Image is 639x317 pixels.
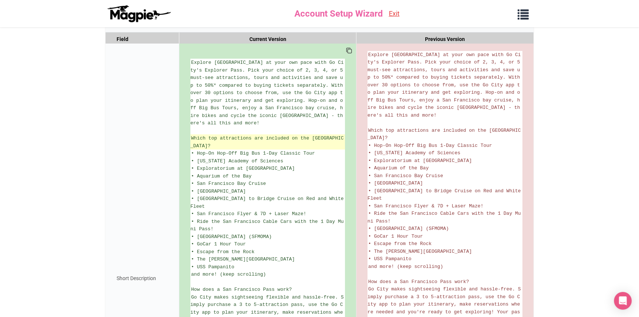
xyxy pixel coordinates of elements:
div: Previous Version [356,32,533,46]
span: • Escape from the Rock [191,249,255,255]
span: Account Setup Wizard [294,7,383,21]
span: • Aquarium of the Bay [191,173,252,179]
span: • Exploratorium at [GEOGRAPHIC_DATA] [368,158,472,163]
span: • [GEOGRAPHIC_DATA] to Bridge Cruise on Red and White Fleet [190,196,346,209]
span: Which top attractions are included on the [GEOGRAPHIC_DATA]? [367,128,521,141]
span: • GoCar 1 Hour Tour [191,241,246,247]
span: • [US_STATE] Academy of Sciences [191,158,283,164]
span: • Aquarium of the Bay [368,165,429,171]
a: Exit [389,8,400,19]
span: • Hop-On Hop-Off Big Bus 1-Day Classic Tour [368,143,492,148]
span: and more! (keep scrolling) [191,272,266,277]
span: • San Francisco Flyer & 7D + Laser Maze! [368,203,483,209]
span: • [GEOGRAPHIC_DATA] (SFMOMA) [191,234,272,240]
span: • San Francisco Bay Cruise [368,173,443,179]
span: and more! (keep scrolling) [368,264,443,269]
span: • USS Pampanito [191,264,234,270]
span: • [GEOGRAPHIC_DATA] to Bridge Cruise on Red and White Fleet [367,188,524,201]
span: • Ride the San Francisco Cable Cars with the 1 Day Muni Pass! [190,219,343,232]
span: • USS Pampanito [368,256,411,262]
span: • Hop-On Hop-Off Big Bus 1-Day Classic Tour [191,151,315,156]
span: • Exploratorium at [GEOGRAPHIC_DATA] [191,166,295,171]
span: • [GEOGRAPHIC_DATA] [191,189,246,194]
span: • [GEOGRAPHIC_DATA] [368,180,423,186]
div: Current Version [179,32,356,46]
span: • GoCar 1 Hour Tour [368,234,423,239]
span: • The [PERSON_NAME][GEOGRAPHIC_DATA] [368,249,472,254]
img: logo-ab69f6fb50320c5b225c76a69d11143b.png [106,5,172,23]
div: Open Intercom Messenger [614,292,632,310]
span: • San Francisco Bay Cruise [191,181,266,186]
span: Explore [GEOGRAPHIC_DATA] at your own pace with Go City's Explorer Pass. Pick your choice of 2, 3... [190,60,346,126]
span: • [GEOGRAPHIC_DATA] (SFMOMA) [368,226,449,231]
span: Explore [GEOGRAPHIC_DATA] at your own pace with Go City's Explorer Pass. Pick your choice of 2, 3... [367,52,523,118]
span: How does a San Francisco Pass work? [191,287,292,292]
span: • San Francisco Flyer & 7D + Laser Maze! [191,211,306,217]
span: Which top attractions are included on the [GEOGRAPHIC_DATA]? [190,135,343,149]
span: How does a San Francisco Pass work? [368,279,469,285]
span: • Ride the San Francisco Cable Cars with the 1 Day Muni Pass! [367,211,521,224]
span: • [US_STATE] Academy of Sciences [368,150,460,156]
span: • Escape from the Rock [368,241,432,247]
div: Field [106,32,179,46]
span: • The [PERSON_NAME][GEOGRAPHIC_DATA] [191,256,295,262]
